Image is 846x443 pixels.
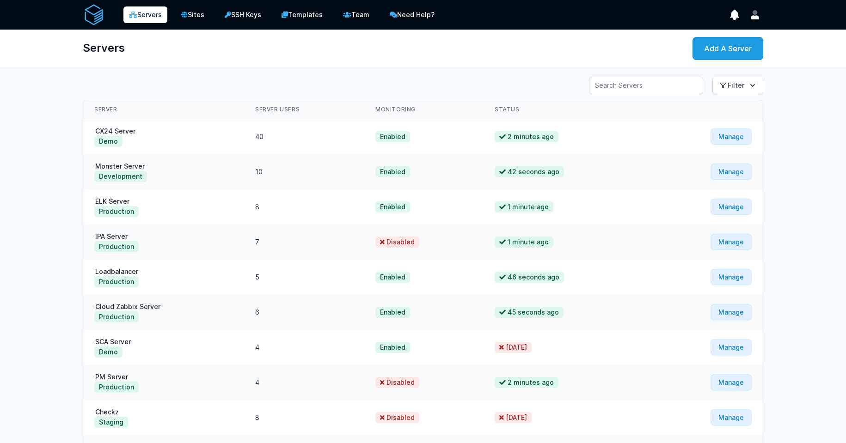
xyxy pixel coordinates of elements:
[693,37,763,60] a: Add A Server
[94,232,129,240] a: IPA Server
[711,269,752,285] a: Manage
[495,377,558,388] span: 2 minutes ago
[94,373,129,381] a: PM Server
[94,206,139,217] button: Production
[244,400,364,435] td: 8
[375,272,410,283] span: Enabled
[711,409,752,425] a: Manage
[94,171,147,182] button: Development
[375,237,419,248] span: Disabled
[94,417,128,428] button: Staging
[375,201,410,212] span: Enabled
[711,374,752,390] a: Manage
[375,166,410,177] span: Enabled
[495,342,532,353] span: [DATE]
[495,237,553,248] span: 1 minute ago
[244,295,364,330] td: 6
[375,342,410,353] span: Enabled
[711,164,752,180] a: Manage
[94,127,136,135] a: CX24 Server
[94,408,120,416] a: Checkz
[244,119,364,155] td: 40
[375,377,419,388] span: Disabled
[123,6,167,23] a: Servers
[495,131,558,142] span: 2 minutes ago
[275,6,329,24] a: Templates
[175,6,211,24] a: Sites
[747,6,763,23] button: User menu
[337,6,376,24] a: Team
[94,382,139,393] button: Production
[94,276,139,287] button: Production
[711,339,752,355] a: Manage
[495,201,553,212] span: 1 minute ago
[94,267,139,275] a: Loadbalancer
[589,77,703,94] input: Search Servers
[94,338,132,346] a: SCA Server
[244,330,364,365] td: 4
[94,346,123,358] button: Demo
[94,241,139,252] button: Production
[83,100,244,119] th: Server
[726,6,743,23] button: show notifications
[375,131,410,142] span: Enabled
[375,307,410,318] span: Enabled
[244,100,364,119] th: Server Users
[375,412,419,423] span: Disabled
[711,234,752,250] a: Manage
[244,260,364,295] td: 5
[711,199,752,215] a: Manage
[383,6,441,24] a: Need Help?
[94,303,161,310] a: Cloud Zabbix Server
[364,100,484,119] th: Monitoring
[484,100,649,119] th: Status
[495,166,564,177] span: 42 seconds ago
[83,4,105,26] img: serverAuth logo
[495,412,532,423] span: [DATE]
[244,225,364,260] td: 7
[495,307,564,318] span: 45 seconds ago
[244,365,364,400] td: 4
[244,154,364,189] td: 10
[94,162,146,170] a: Monster Server
[495,272,564,283] span: 46 seconds ago
[83,37,125,59] h1: Servers
[94,136,123,147] button: Demo
[244,189,364,225] td: 8
[712,77,763,94] button: Filter
[94,197,130,205] a: ELK Server
[711,128,752,145] a: Manage
[94,311,139,322] button: Production
[218,6,268,24] a: SSH Keys
[711,304,752,320] a: Manage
